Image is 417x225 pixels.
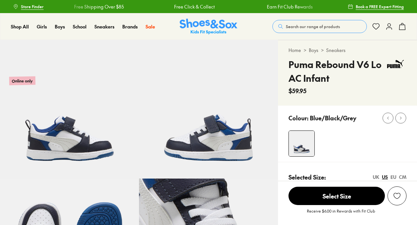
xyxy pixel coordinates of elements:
[55,23,65,30] a: Boys
[267,3,312,10] a: Earn Fit Club Rewards
[288,113,308,122] p: Colour:
[326,47,346,54] a: Sneakers
[286,24,340,29] span: Search our range of products
[288,47,301,54] a: Home
[13,1,44,12] a: Store Finder
[348,1,404,12] a: Book a FREE Expert Fitting
[122,23,138,30] a: Brands
[356,4,404,9] span: Book a FREE Expert Fitting
[289,131,314,156] img: 4-561027_1
[73,23,87,30] a: School
[309,47,318,54] a: Boys
[288,186,385,205] button: Select Size
[373,174,379,181] div: UK
[390,174,396,181] div: EU
[139,40,278,179] img: 5-561028_1
[180,19,237,35] a: Shoes & Sox
[174,3,214,10] a: Free Click & Collect
[288,86,307,95] span: $59.95
[288,58,384,85] h4: Puma Rebound V6 Lo AC Infant
[387,186,407,205] button: Add to Wishlist
[382,174,388,181] div: US
[74,3,124,10] a: Free Shipping Over $85
[9,76,35,85] p: Online only
[399,174,407,181] div: CM
[288,47,407,54] div: > >
[272,20,367,33] button: Search our range of products
[307,208,375,220] p: Receive $6.00 in Rewards with Fit Club
[288,187,385,205] span: Select Size
[288,173,326,182] p: Selected Size:
[37,23,47,30] a: Girls
[21,4,44,9] span: Store Finder
[94,23,114,30] a: Sneakers
[180,19,237,35] img: SNS_Logo_Responsive.svg
[384,58,407,71] img: Vendor logo
[11,23,29,30] a: Shop All
[146,23,155,30] a: Sale
[310,113,356,122] p: Blue/Black/Grey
